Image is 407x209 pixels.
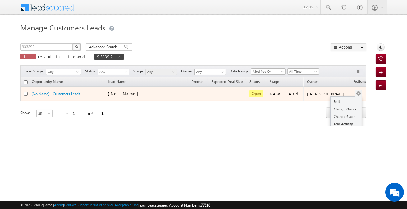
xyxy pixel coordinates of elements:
[211,79,243,84] span: Expected Deal Size
[288,69,317,74] span: All Time
[270,79,279,84] span: Stage
[331,105,362,113] a: Change Owner
[89,44,119,50] span: Advanced Search
[36,110,53,117] a: 25
[85,68,98,74] span: Status
[133,68,145,74] span: Stage
[326,108,338,118] a: prev
[350,78,369,86] span: Actions
[97,54,115,59] span: 933392
[115,203,138,207] a: Acceptable Use
[104,78,129,86] span: Lead Name
[46,69,79,75] span: Any
[331,43,366,51] button: Actions
[98,69,129,75] a: Any
[331,98,362,105] a: Edit
[24,80,28,84] input: Check all records
[54,203,63,207] a: About
[46,69,81,75] a: Any
[20,202,210,208] span: © 2025 LeadSquared | | | | |
[192,79,205,84] span: Product
[108,91,141,96] span: [No Name]
[8,58,113,158] textarea: Type your message and hit 'Enter'
[307,79,318,84] span: Owner
[64,203,89,207] a: Contact Support
[181,68,194,74] span: Owner
[75,45,78,48] img: Search
[20,110,31,116] div: Show
[194,69,226,75] input: Type to Search
[51,110,111,117] div: 1 - 1 of 1
[246,78,263,86] a: Status
[208,78,246,86] a: Expected Deal Size
[29,78,66,86] a: Opportunity Name
[331,113,362,120] a: Change Stage
[102,3,117,18] div: Minimize live chat window
[201,203,210,207] span: 77516
[331,120,362,128] a: Add Activity
[38,54,87,59] span: results found
[139,203,210,207] span: Your Leadsquared Account Number is
[98,69,127,75] span: Any
[31,91,80,96] a: [No Name] - Customers Leads
[249,90,263,97] span: Open
[20,22,105,32] span: Manage Customers Leads
[32,79,63,84] span: Opportunity Name
[251,68,286,75] a: Modified On
[270,91,301,97] div: New Lead
[25,68,45,74] span: Lead Stage
[32,33,104,41] div: Chat with us now
[326,107,338,118] span: prev
[266,78,282,86] a: Stage
[307,91,348,97] div: [PERSON_NAME]
[287,68,319,75] a: All Time
[251,69,284,74] span: Modified On
[218,69,225,75] a: Show All Items
[23,54,33,59] span: 1
[90,203,114,207] a: Terms of Service
[37,111,53,116] span: 25
[229,68,251,74] span: Date Range
[11,33,26,41] img: d_60004797649_company_0_60004797649
[145,69,177,75] a: Any
[146,69,175,75] span: Any
[85,163,113,171] em: Start Chat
